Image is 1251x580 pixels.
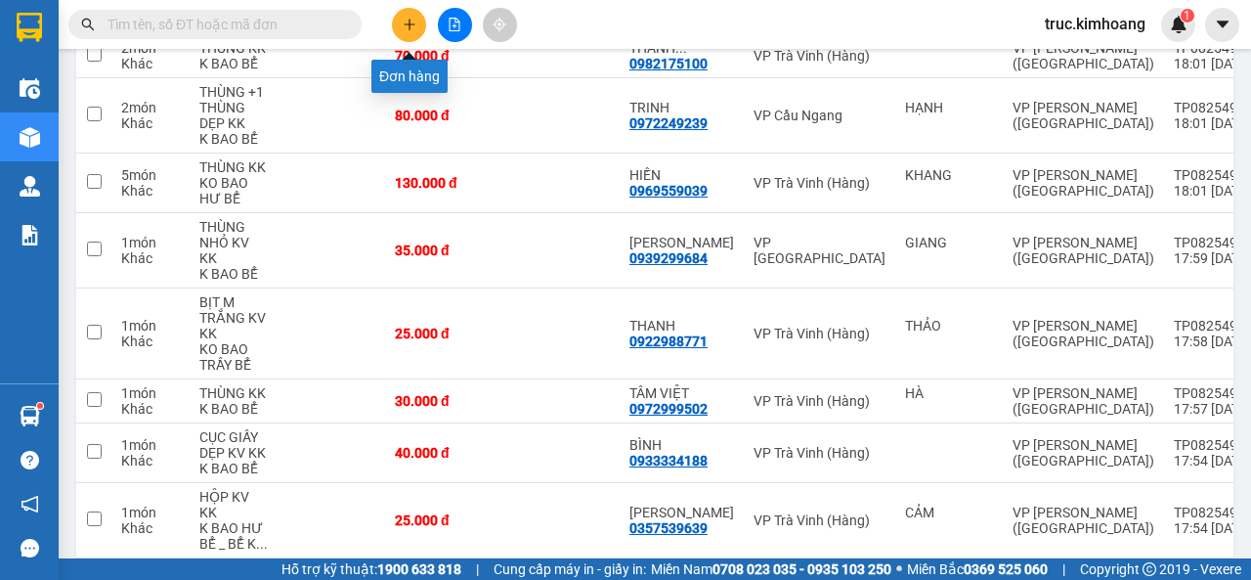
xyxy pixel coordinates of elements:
span: | [1062,558,1065,580]
img: warehouse-icon [20,78,40,99]
div: VP [PERSON_NAME] ([GEOGRAPHIC_DATA]) [1013,437,1154,468]
span: | [476,558,479,580]
div: K BAO BỂ [199,461,268,476]
div: TÂM VIỆT [629,385,734,401]
div: 2 món [121,100,180,115]
p: GỬI: [8,38,285,94]
button: plus [392,8,426,42]
div: THÙNG NHỎ KV KK [199,219,268,266]
button: file-add [438,8,472,42]
div: K BAO BỂ [199,401,268,417]
div: 1 món [121,437,180,453]
div: VP Trà Vinh (Hàng) [754,326,885,341]
div: KHANG [905,167,993,183]
sup: 1 [1181,9,1194,22]
div: VP [PERSON_NAME] ([GEOGRAPHIC_DATA]) [1013,100,1154,131]
span: notification [21,495,39,513]
div: 0969559039 [629,183,708,199]
div: KO BAO HƯ BỂ [199,175,268,206]
div: 1 món [121,235,180,250]
span: Hỗ trợ kỹ thuật: [281,558,461,580]
div: VP Trà Vinh (Hàng) [754,445,885,461]
div: VP [PERSON_NAME] ([GEOGRAPHIC_DATA]) [1013,167,1154,199]
img: warehouse-icon [20,176,40,197]
span: ⚪️ [896,565,902,573]
span: ... [256,536,268,552]
div: HÀ [905,385,993,401]
div: Khác [121,250,180,266]
div: VP Trà Vinh (Hàng) [754,513,885,528]
span: caret-down [1214,16,1231,33]
div: K BAO BỂ [199,56,268,71]
span: [PERSON_NAME] [8,75,126,94]
div: 25.000 đ [395,326,493,341]
div: Khác [121,453,180,468]
div: THÙNG +1 THÙNG DẸP KK [199,84,268,131]
img: logo-vxr [17,13,42,42]
span: VP [GEOGRAPHIC_DATA] [55,103,229,121]
div: K BAO BỂ [199,266,268,282]
div: KO BAO TRẦY BỂ [199,341,268,373]
span: [PERSON_NAME] [47,146,233,164]
button: aim [483,8,517,42]
div: VP [PERSON_NAME] ([GEOGRAPHIC_DATA]) [1013,235,1154,266]
span: SƯ TÂM SIÊU [105,124,202,143]
span: question-circle [21,451,39,469]
div: CẢM [905,505,993,520]
div: K BAO HƯ BỂ _ BỂ K ĐỀN [199,520,268,552]
div: VP Cầu Ngang [754,108,885,123]
div: VP Trà Vinh (Hàng) [754,175,885,191]
div: 0972999502 [629,401,708,417]
div: 0933334188 [629,453,708,468]
div: 25.000 đ [395,513,493,528]
div: 1 món [121,505,180,520]
p: NHẬN: [8,103,285,121]
div: 0357539639 [629,520,708,536]
strong: 0708 023 035 - 0935 103 250 [712,561,891,577]
div: VP Trà Vinh (Hàng) [754,393,885,409]
span: file-add [448,18,461,31]
div: 0939299684 [629,250,708,266]
span: message [21,539,39,558]
div: thùy dương [629,235,734,250]
span: aim [493,18,506,31]
input: Tìm tên, số ĐT hoặc mã đơn [108,14,338,35]
div: THANH [629,318,734,334]
div: Khác [121,401,180,417]
img: warehouse-icon [20,127,40,148]
div: VP [PERSON_NAME] ([GEOGRAPHIC_DATA]) [1013,385,1154,417]
span: search [81,18,95,31]
div: 0972249239 [629,115,708,131]
div: 80.000 đ [395,108,493,123]
div: K BAO BỂ [199,131,268,147]
strong: 1900 633 818 [377,561,461,577]
div: TRINH [629,100,734,115]
div: BÌNH [629,437,734,453]
div: GIANG [905,235,993,250]
div: HIỀN [629,167,734,183]
img: solution-icon [20,225,40,245]
div: 1 món [121,385,180,401]
img: icon-new-feature [1170,16,1187,33]
span: VP [PERSON_NAME] ([GEOGRAPHIC_DATA]) - [8,38,182,94]
div: Khác [121,520,180,536]
div: CỤC GIẤY DẸP KV KK [199,429,268,461]
div: VP Trà Vinh (Hàng) [754,48,885,64]
div: Khác [121,115,180,131]
div: 70.000 đ [395,48,493,64]
div: THÙNG KK [199,159,268,175]
div: 40.000 đ [395,445,493,461]
div: HẠNH [905,100,993,115]
div: THÙNG KK [199,385,268,401]
div: 0982175100 [629,56,708,71]
span: Miền Bắc [907,558,1048,580]
div: VP [PERSON_NAME] ([GEOGRAPHIC_DATA]) [1013,505,1154,536]
span: K BAO BỂ [165,146,233,164]
span: truc.kimhoang [1029,12,1161,36]
div: HỘP KV KK [199,489,268,520]
div: 30.000 đ [395,393,493,409]
span: 1 [1184,9,1190,22]
button: caret-down [1205,8,1239,42]
span: plus [403,18,416,31]
span: GIAO: [8,146,233,164]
